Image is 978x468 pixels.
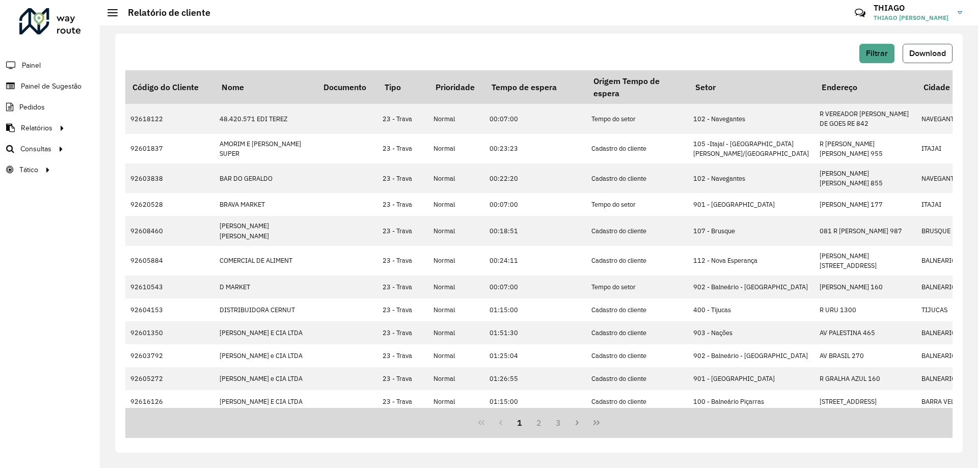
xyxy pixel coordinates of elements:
[214,344,316,367] td: [PERSON_NAME] e CIA LTDA
[484,298,586,321] td: 01:15:00
[866,49,888,58] span: Filtrar
[214,367,316,390] td: [PERSON_NAME] e CIA LTDA
[377,134,428,163] td: 23 - Trava
[586,193,688,216] td: Tempo do setor
[874,3,950,13] h3: THIAGO
[484,163,586,193] td: 00:22:20
[214,216,316,245] td: [PERSON_NAME] [PERSON_NAME]
[903,44,953,63] button: Download
[125,216,214,245] td: 92608460
[814,390,916,413] td: [STREET_ADDRESS]
[377,367,428,390] td: 23 - Trava
[586,70,688,104] th: Origem Tempo de espera
[484,246,586,276] td: 00:24:11
[377,163,428,193] td: 23 - Trava
[214,163,316,193] td: BAR DO GERALDO
[428,367,484,390] td: Normal
[688,276,814,298] td: 902 - Balneário - [GEOGRAPHIC_DATA]
[484,193,586,216] td: 00:07:00
[484,390,586,413] td: 01:15:00
[814,163,916,193] td: [PERSON_NAME] [PERSON_NAME] 855
[214,70,316,104] th: Nome
[428,134,484,163] td: Normal
[814,367,916,390] td: R GRALHA AZUL 160
[484,70,586,104] th: Tempo de espera
[814,70,916,104] th: Endereço
[586,367,688,390] td: Cadastro do cliente
[125,70,214,104] th: Código do Cliente
[510,413,529,432] button: 1
[118,7,210,18] h2: Relatório de cliente
[688,216,814,245] td: 107 - Brusque
[377,193,428,216] td: 23 - Trava
[377,298,428,321] td: 23 - Trava
[377,216,428,245] td: 23 - Trava
[688,134,814,163] td: 105 -Itajaí - [GEOGRAPHIC_DATA][PERSON_NAME]/[GEOGRAPHIC_DATA]
[214,104,316,133] td: 48.420.571 EDI TEREZ
[484,104,586,133] td: 00:07:00
[214,193,316,216] td: BRAVA MARKET
[377,321,428,344] td: 23 - Trava
[874,13,950,22] span: THIAGO [PERSON_NAME]
[125,344,214,367] td: 92603792
[586,276,688,298] td: Tempo do setor
[377,344,428,367] td: 23 - Trava
[125,390,214,413] td: 92616126
[214,246,316,276] td: COMERCIAL DE ALIMENT
[428,104,484,133] td: Normal
[428,216,484,245] td: Normal
[586,321,688,344] td: Cadastro do cliente
[587,413,606,432] button: Last Page
[21,81,81,92] span: Painel de Sugestão
[125,321,214,344] td: 92601350
[125,276,214,298] td: 92610543
[586,134,688,163] td: Cadastro do cliente
[529,413,549,432] button: 2
[428,70,484,104] th: Prioridade
[859,44,894,63] button: Filtrar
[549,413,568,432] button: 3
[814,134,916,163] td: R [PERSON_NAME] [PERSON_NAME] 955
[814,344,916,367] td: AV BRASIL 270
[125,298,214,321] td: 92604153
[125,367,214,390] td: 92605272
[814,104,916,133] td: R VEREADOR [PERSON_NAME] DE GOES RE 842
[428,276,484,298] td: Normal
[586,216,688,245] td: Cadastro do cliente
[586,390,688,413] td: Cadastro do cliente
[125,134,214,163] td: 92601837
[688,344,814,367] td: 902 - Balneário - [GEOGRAPHIC_DATA]
[428,193,484,216] td: Normal
[484,321,586,344] td: 01:51:30
[814,193,916,216] td: [PERSON_NAME] 177
[125,163,214,193] td: 92603838
[688,367,814,390] td: 901 - [GEOGRAPHIC_DATA]
[849,2,871,24] a: Contato Rápido
[814,298,916,321] td: R URU 1300
[214,298,316,321] td: DISTRIBUIDORA CERNUT
[214,276,316,298] td: D MARKET
[586,246,688,276] td: Cadastro do cliente
[688,246,814,276] td: 112 - Nova Esperança
[814,216,916,245] td: 081 R [PERSON_NAME] 987
[568,413,587,432] button: Next Page
[377,276,428,298] td: 23 - Trava
[688,193,814,216] td: 901 - [GEOGRAPHIC_DATA]
[688,298,814,321] td: 400 - Tijucas
[586,298,688,321] td: Cadastro do cliente
[125,104,214,133] td: 92618122
[428,344,484,367] td: Normal
[19,164,38,175] span: Tático
[214,134,316,163] td: AMORIM E [PERSON_NAME] SUPER
[909,49,946,58] span: Download
[214,390,316,413] td: [PERSON_NAME] E CIA LTDA
[428,163,484,193] td: Normal
[814,321,916,344] td: AV PALESTINA 465
[377,104,428,133] td: 23 - Trava
[377,70,428,104] th: Tipo
[20,144,51,154] span: Consultas
[688,70,814,104] th: Setor
[316,70,377,104] th: Documento
[484,344,586,367] td: 01:25:04
[814,276,916,298] td: [PERSON_NAME] 160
